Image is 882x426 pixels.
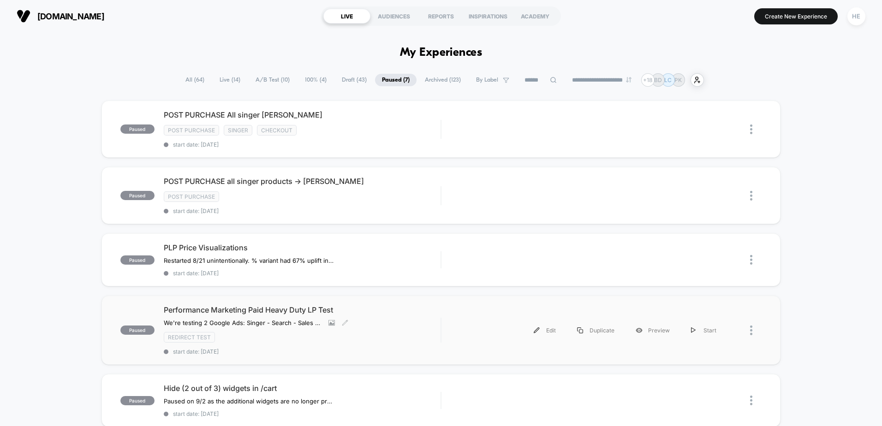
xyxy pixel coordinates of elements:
img: close [750,124,752,134]
img: Visually logo [17,9,30,23]
img: close [750,325,752,335]
span: Draft ( 43 ) [335,74,374,86]
span: [DOMAIN_NAME] [37,12,104,21]
span: paused [120,124,155,134]
p: BD [654,77,662,83]
div: AUDIENCES [370,9,417,24]
span: Post Purchase [164,191,219,202]
span: All ( 64 ) [179,74,211,86]
span: Paused on 9/2 as the additional widgets are no longer present [164,397,335,405]
p: LC [664,77,672,83]
span: Live ( 14 ) [213,74,247,86]
span: A/B Test ( 10 ) [249,74,297,86]
div: LIVE [323,9,370,24]
div: Duplicate [566,320,625,341]
div: REPORTS [417,9,465,24]
div: HE [847,7,865,25]
button: [DOMAIN_NAME] [14,9,107,24]
span: By Label [476,77,498,83]
span: start date: [DATE] [164,270,441,277]
div: INSPIRATIONS [465,9,512,24]
span: We're testing 2 Google Ads: Singer - Search - Sales - Heavy Duty - Nonbrand and SINGER - PMax - H... [164,319,322,326]
span: Restarted 8/21 unintentionally. % variant had 67% uplift in CVR and 16% uplift in ATC rate [164,257,335,264]
button: Create New Experience [754,8,838,24]
img: close [750,396,752,405]
img: menu [691,327,696,333]
img: menu [534,327,540,333]
span: Post Purchase [164,125,219,136]
span: POST PURCHASE all singer products -> [PERSON_NAME] [164,177,441,186]
img: menu [577,327,583,333]
button: HE [845,7,868,26]
p: PK [674,77,682,83]
span: start date: [DATE] [164,141,441,148]
span: Redirect Test [164,332,215,343]
img: close [750,191,752,201]
div: ACADEMY [512,9,559,24]
span: Paused ( 7 ) [375,74,417,86]
span: PLP Price Visualizations [164,243,441,252]
div: Start [680,320,727,341]
span: start date: [DATE] [164,348,441,355]
span: paused [120,325,155,335]
img: end [626,77,632,83]
span: Archived ( 123 ) [418,74,468,86]
span: 100% ( 4 ) [298,74,334,86]
span: POST PURCHASE All singer [PERSON_NAME] [164,110,441,119]
span: Singer [224,125,252,136]
div: + 18 [641,73,655,87]
span: Performance Marketing Paid Heavy Duty LP Test [164,305,441,314]
span: checkout [257,125,297,136]
span: start date: [DATE] [164,410,441,417]
span: Hide (2 out of 3) widgets in /cart [164,384,441,393]
div: Edit [523,320,566,341]
span: start date: [DATE] [164,207,441,214]
span: paused [120,396,155,405]
img: close [750,255,752,265]
h1: My Experiences [400,46,483,59]
span: paused [120,255,155,265]
span: paused [120,191,155,200]
div: Preview [625,320,680,341]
